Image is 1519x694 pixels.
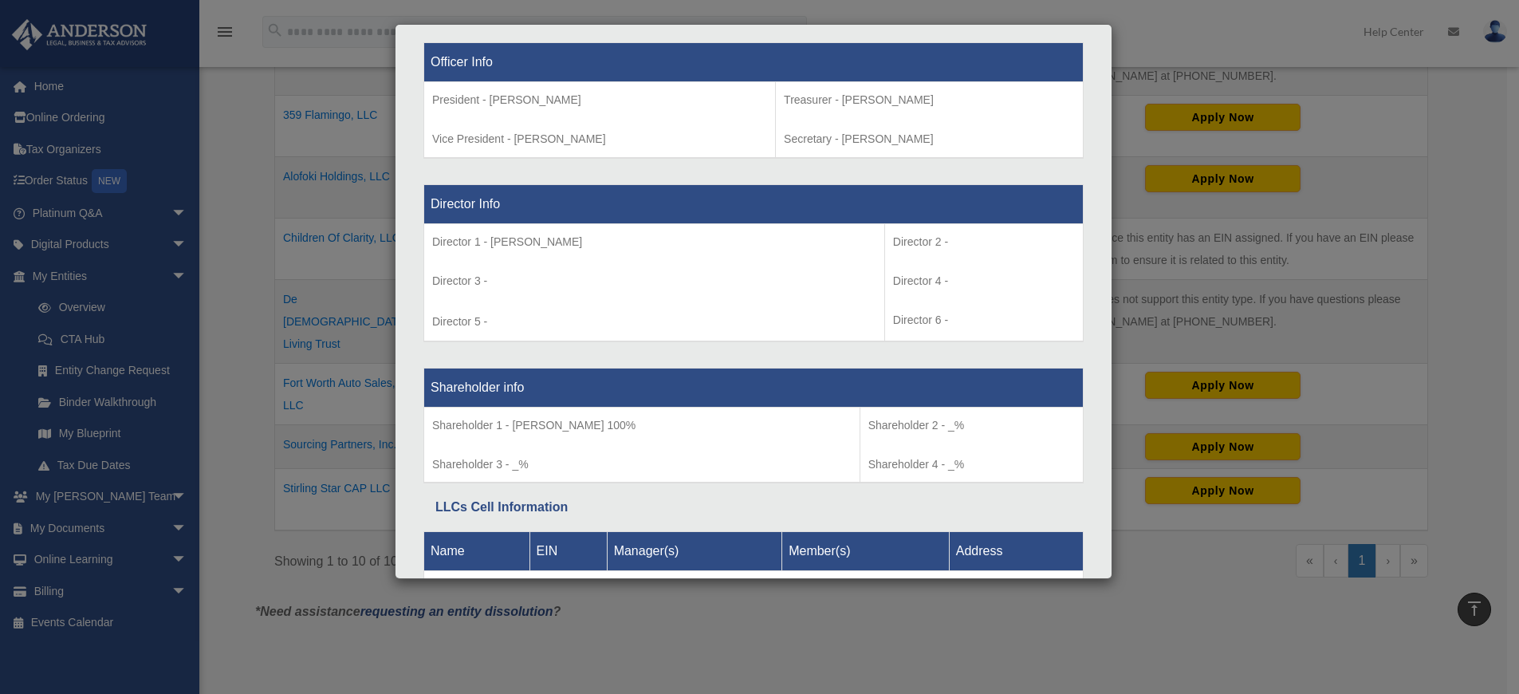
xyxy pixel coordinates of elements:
p: Secretary - [PERSON_NAME] [784,129,1075,149]
p: Treasurer - [PERSON_NAME] [784,90,1075,110]
p: Director 1 - [PERSON_NAME] [432,232,876,252]
p: Shareholder 2 - _% [868,416,1075,436]
th: Officer Info [424,43,1084,82]
p: Director 3 - [432,271,876,291]
th: Manager(s) [607,532,782,571]
th: Shareholder info [424,368,1084,407]
td: Director 5 - [424,223,885,341]
p: Shareholder 1 - [PERSON_NAME] 100% [432,416,852,436]
p: Director 6 - [893,310,1075,330]
th: Member(s) [782,532,950,571]
div: LLCs Cell Information [435,496,1072,519]
p: Shareholder 4 - _% [868,455,1075,475]
td: No LLC Cells Found for Entity [424,571,1084,611]
p: Director 2 - [893,232,1075,252]
p: President - [PERSON_NAME] [432,90,767,110]
th: Director Info [424,184,1084,223]
th: EIN [529,532,607,571]
th: Address [949,532,1083,571]
p: Shareholder 3 - _% [432,455,852,475]
p: Vice President - [PERSON_NAME] [432,129,767,149]
th: Name [424,532,530,571]
p: Director 4 - [893,271,1075,291]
